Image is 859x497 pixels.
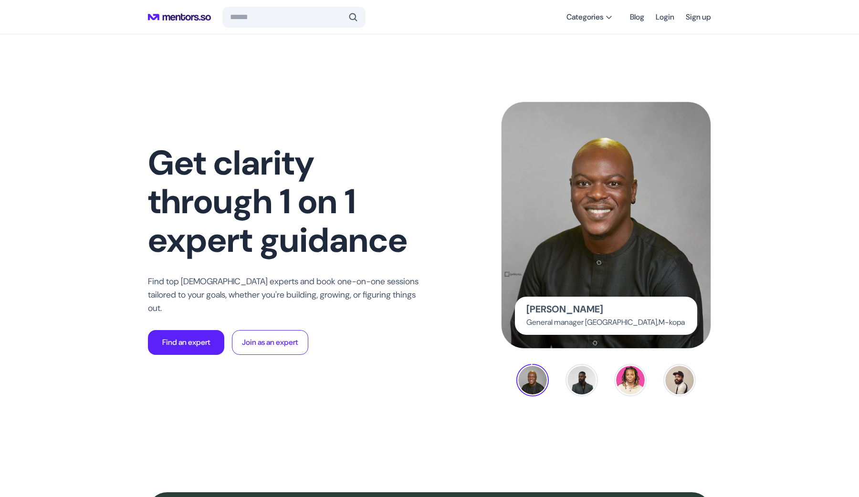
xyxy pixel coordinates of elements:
[657,317,659,327] span: ,
[614,364,647,396] button: PE
[566,12,603,22] span: Categories
[242,337,298,348] p: Join as an expert
[526,304,603,314] p: [PERSON_NAME]
[148,330,224,355] button: Find an expert
[616,366,645,394] img: PE
[232,330,308,355] button: Join as an expert
[162,337,210,348] p: Find an expert
[665,366,694,394] img: AS
[526,318,686,327] p: General manager [GEOGRAPHIC_DATA] M-kopa
[518,366,547,394] img: BA
[516,364,549,396] button: BA
[561,9,618,26] button: Categories
[148,275,425,315] p: Find top [DEMOGRAPHIC_DATA] experts and book one-on-one sessions tailored to your goals, whether ...
[502,102,711,348] img: Babajide Duroshola
[686,9,711,26] a: Sign up
[656,9,674,26] a: Login
[566,364,598,396] button: TU
[663,364,696,396] button: AS
[630,9,644,26] a: Blog
[148,144,425,259] h1: Get clarity through 1 on 1 expert guidance
[567,366,596,394] img: TU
